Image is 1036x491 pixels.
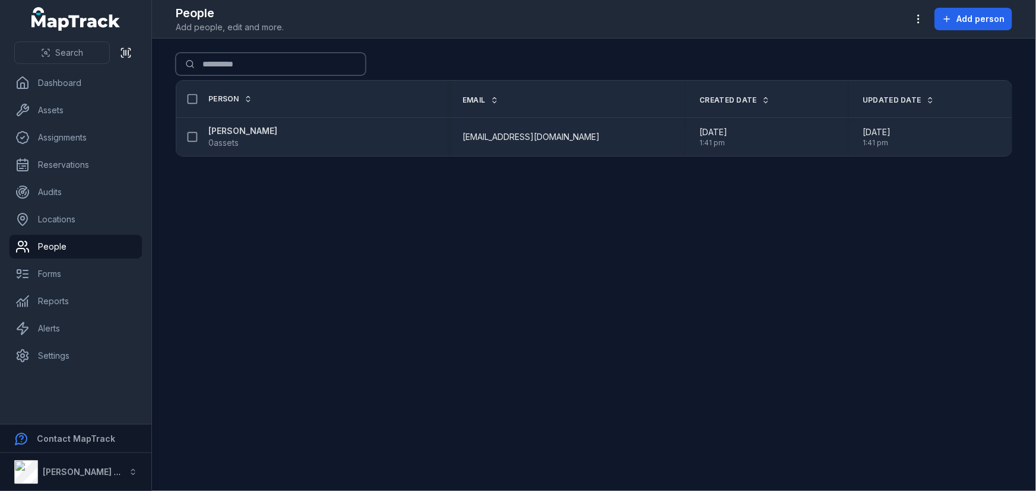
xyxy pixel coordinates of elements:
[462,95,486,105] span: Email
[9,208,142,231] a: Locations
[9,180,142,204] a: Audits
[31,7,121,31] a: MapTrack
[699,126,727,138] span: [DATE]
[208,137,239,149] span: 0 assets
[208,94,252,104] a: Person
[9,126,142,149] a: Assignments
[208,125,277,149] a: [PERSON_NAME]0assets
[9,317,142,340] a: Alerts
[9,98,142,122] a: Assets
[863,126,891,148] time: 8/26/2025, 1:41:39 PM
[462,95,499,105] a: Email
[37,433,115,444] strong: Contact MapTrack
[176,5,284,21] h2: People
[863,95,921,105] span: Updated Date
[699,138,727,148] span: 1:41 pm
[9,262,142,286] a: Forms
[863,138,891,148] span: 1:41 pm
[176,21,284,33] span: Add people, edit and more.
[699,95,770,105] a: Created Date
[9,289,142,313] a: Reports
[208,94,239,104] span: Person
[208,125,277,137] strong: [PERSON_NAME]
[956,13,1005,25] span: Add person
[863,126,891,138] span: [DATE]
[9,153,142,177] a: Reservations
[9,344,142,368] a: Settings
[43,467,125,477] strong: [PERSON_NAME] Air
[699,126,727,148] time: 8/26/2025, 1:41:39 PM
[14,42,110,64] button: Search
[55,47,83,59] span: Search
[934,8,1012,30] button: Add person
[9,71,142,95] a: Dashboard
[462,131,600,143] span: [EMAIL_ADDRESS][DOMAIN_NAME]
[9,235,142,259] a: People
[699,95,757,105] span: Created Date
[863,95,934,105] a: Updated Date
